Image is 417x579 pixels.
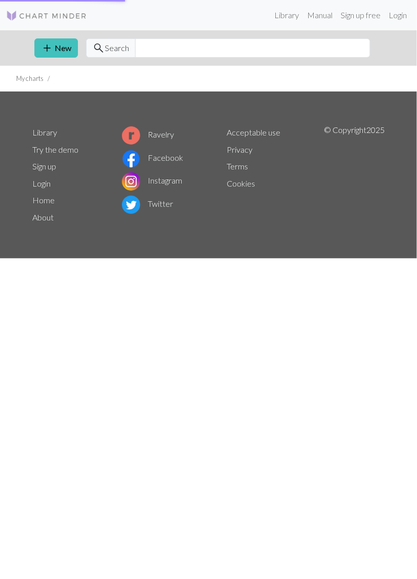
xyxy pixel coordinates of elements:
img: Ravelry logo [122,126,140,145]
a: Login [32,179,51,188]
a: Twitter [122,199,174,208]
a: Login [385,5,411,25]
li: My charts [16,74,44,83]
span: search [93,41,105,55]
a: Ravelry [122,129,175,139]
span: Search [105,42,129,54]
span: add [41,41,53,55]
img: Logo [6,10,87,22]
a: Cookies [227,179,255,188]
a: Instagram [122,175,183,185]
img: Facebook logo [122,150,140,168]
a: About [32,212,54,222]
a: Try the demo [32,145,78,154]
a: New [34,38,78,58]
p: © Copyright 2025 [324,124,385,226]
a: Privacy [227,145,253,154]
a: Sign up free [337,5,385,25]
a: Facebook [122,153,184,162]
a: Manual [303,5,337,25]
img: Twitter logo [122,196,140,214]
img: Instagram logo [122,172,140,191]
a: Library [32,127,57,137]
a: Library [270,5,303,25]
a: Home [32,195,55,205]
a: Terms [227,161,248,171]
a: Acceptable use [227,127,280,137]
a: Sign up [32,161,56,171]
